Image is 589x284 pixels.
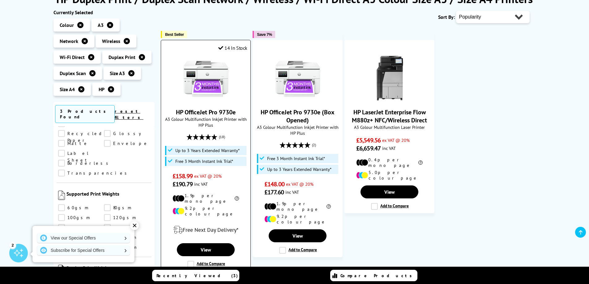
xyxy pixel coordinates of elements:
button: Best Seller [161,31,187,38]
img: HP OfficeJet Pro 9730e (Box Opened) [275,56,321,102]
span: Best Seller [165,32,184,37]
a: Glossy [104,130,150,137]
span: Supported Print Weights [66,191,150,201]
span: £6,659.47 [356,144,381,152]
label: Add to Compare [187,261,225,268]
span: £190.79 [173,180,193,188]
a: 60gsm [58,204,104,211]
span: inc VAT [382,145,396,151]
span: A3 Colour Multifunction Inkjet Printer with HP Plus [164,116,247,128]
span: Free 3 Month Instant Ink Trial* [267,156,325,161]
li: 1.9p per mono page [173,193,239,204]
a: Matte [58,140,104,147]
span: Wireless [102,38,120,44]
label: Add to Compare [371,203,409,210]
span: 3 Products Found [55,105,115,123]
img: Duplex Print Weights [58,265,65,274]
span: inc VAT [194,181,208,187]
div: 14 In Stock [218,45,247,51]
a: Envelope [104,140,150,147]
li: 9.2p per colour page [264,214,331,225]
span: Up to 3 Years Extended Warranty* [267,167,331,172]
span: HP [99,86,105,92]
span: ex VAT @ 20% [382,137,410,143]
span: £5,549.56 [356,136,381,144]
a: HP OfficeJet Pro 9730e (Box Opened) [261,108,335,124]
a: Borderless [58,160,112,167]
a: View [361,185,418,198]
label: Add to Compare [279,247,317,254]
a: View [177,243,234,256]
span: Colour [60,22,74,28]
span: A3 Colour Multifunction Laser Printer [348,124,431,130]
span: inc VAT [285,189,299,195]
span: ex VAT @ 20% [286,181,314,187]
a: HP OfficeJet Pro 9730e [183,97,229,103]
a: Recently Viewed (3) [152,270,239,281]
span: Duplex Print [109,54,135,60]
a: HP OfficeJet Pro 9730e [176,108,236,116]
div: 2 [9,242,16,248]
span: Compare Products [340,273,415,278]
span: Network [60,38,78,44]
div: modal_delivery [164,221,247,239]
span: Recently Viewed (3) [156,273,238,278]
span: £177.60 [264,188,284,196]
img: HP LaserJet Enterprise Flow M880z+ NFC/Wireless Direct [366,56,413,102]
span: Duplex Print Weights [66,265,150,275]
a: View [269,229,326,242]
span: (18) [219,131,225,143]
a: 120gsm [104,214,150,221]
a: Compare Products [330,270,417,281]
a: HP LaserJet Enterprise Flow M880z+ NFC/Wireless Direct [352,108,427,124]
span: Size A3 [110,70,125,76]
li: 9.2p per colour page [173,206,239,217]
div: Currently Selected [53,9,155,15]
a: HP OfficeJet Pro 9730e (Box Opened) [275,97,321,103]
li: 5.0p per colour page [356,170,423,181]
span: Wi-Fi Direct [60,54,85,60]
li: 0.4p per mono page [356,157,423,168]
span: £158.99 [173,172,193,180]
span: £148.00 [264,180,284,188]
a: HP LaserJet Enterprise Flow M880z+ NFC/Wireless Direct [366,97,413,103]
span: A3 [98,22,104,28]
li: 1.9p per mono page [264,201,331,212]
span: Save 7% [257,32,272,37]
a: Label Sheet [58,150,104,157]
span: A3 Colour Multifunction Inkjet Printer with HP Plus [256,124,339,136]
a: 100gsm [58,214,104,221]
span: Free 3 Month Instant Ink Trial* [175,159,233,164]
button: Save 7% [253,31,275,38]
span: (2) [312,139,316,151]
a: 80gsm [104,204,150,211]
img: HP OfficeJet Pro 9730e [183,56,229,102]
span: ex VAT @ 20% [194,173,222,179]
a: Transparencies [58,170,130,176]
a: Recycled Paper [58,130,104,137]
span: Up to 3 Years Extended Warranty* [175,148,240,153]
a: reset filters [115,108,143,120]
span: Size A4 [60,86,75,92]
img: Supported Print Weights [58,191,65,200]
a: Subscribe for Special Offers [37,245,130,255]
span: Sort By: [438,14,455,20]
span: Duplex Scan [60,70,86,76]
div: ✕ [130,221,139,230]
a: View our Special Offers [37,233,130,243]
